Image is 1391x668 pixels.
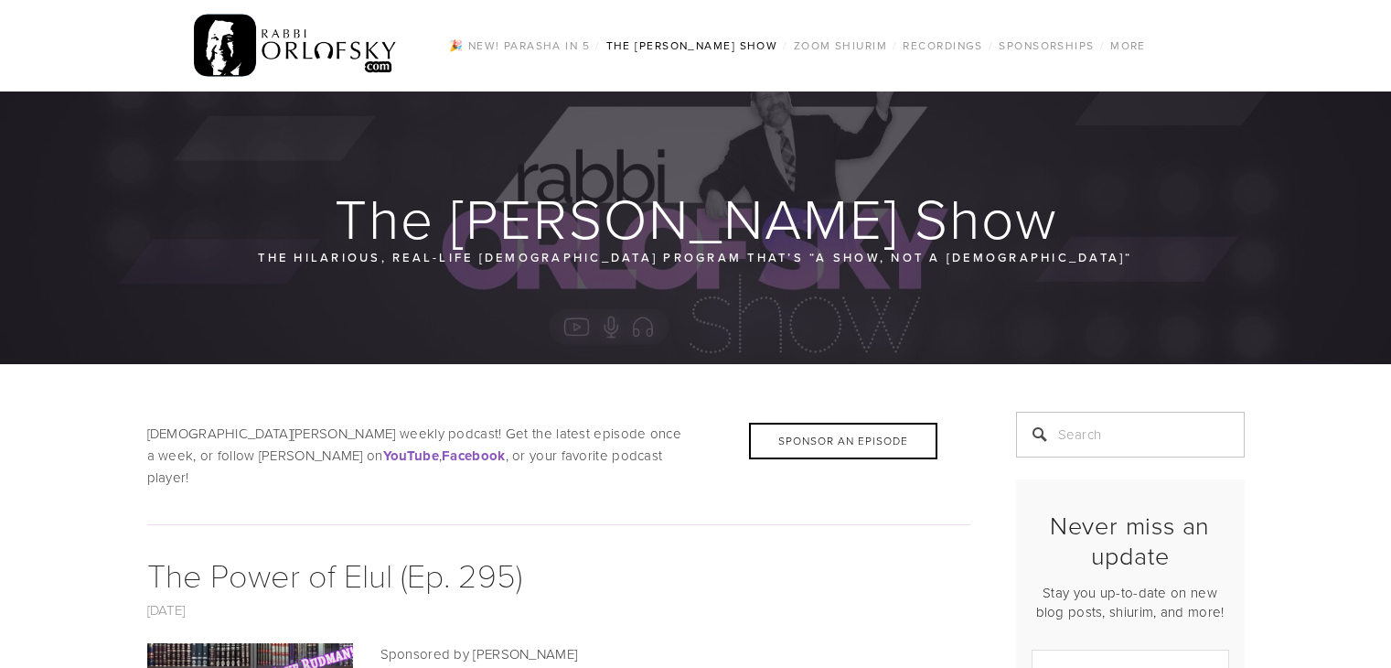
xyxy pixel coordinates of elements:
[147,643,970,665] p: Sponsored by [PERSON_NAME]
[383,446,439,466] strong: YouTube
[147,189,1247,247] h1: The [PERSON_NAME] Show
[257,247,1135,267] p: The hilarious, real-life [DEMOGRAPHIC_DATA] program that’s “a show, not a [DEMOGRAPHIC_DATA]“
[989,38,993,53] span: /
[1100,38,1105,53] span: /
[1032,511,1229,570] h2: Never miss an update
[1105,34,1151,58] a: More
[147,552,522,597] a: The Power of Elul (Ep. 295)
[749,423,937,459] div: Sponsor an Episode
[788,34,893,58] a: Zoom Shiurim
[993,34,1099,58] a: Sponsorships
[147,600,186,620] a: [DATE]
[383,446,439,465] a: YouTube
[783,38,787,53] span: /
[194,10,398,81] img: RabbiOrlofsky.com
[893,38,897,53] span: /
[601,34,784,58] a: The [PERSON_NAME] Show
[442,446,505,465] a: Facebook
[1016,412,1245,458] input: Search
[147,423,970,489] p: [DEMOGRAPHIC_DATA][PERSON_NAME] weekly podcast! Get the latest episode once a week, or follow [PE...
[444,34,595,58] a: 🎉 NEW! Parasha in 5
[595,38,600,53] span: /
[442,446,505,466] strong: Facebook
[897,34,988,58] a: Recordings
[1032,583,1229,621] p: Stay you up-to-date on new blog posts, shiurim, and more!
